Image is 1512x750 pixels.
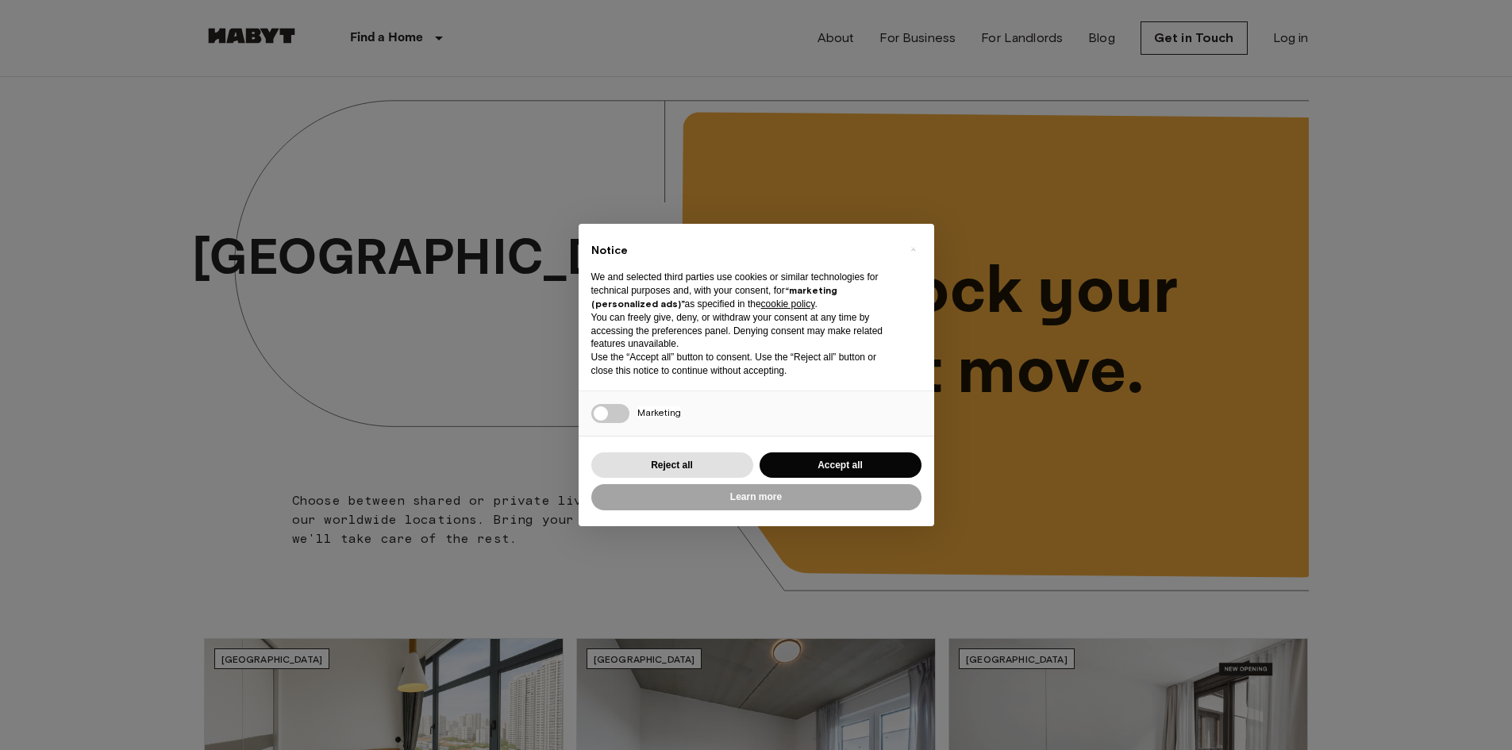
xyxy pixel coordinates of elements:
p: You can freely give, deny, or withdraw your consent at any time by accessing the preferences pane... [591,311,896,351]
button: Close this notice [901,237,926,262]
strong: “marketing (personalized ads)” [591,284,837,310]
p: Use the “Accept all” button to consent. Use the “Reject all” button or close this notice to conti... [591,351,896,378]
button: Learn more [591,484,921,510]
button: Accept all [760,452,921,479]
a: cookie policy [761,298,815,310]
span: × [910,240,916,259]
p: We and selected third parties use cookies or similar technologies for technical purposes and, wit... [591,271,896,310]
h2: Notice [591,243,896,259]
button: Reject all [591,452,753,479]
span: Marketing [637,406,681,418]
